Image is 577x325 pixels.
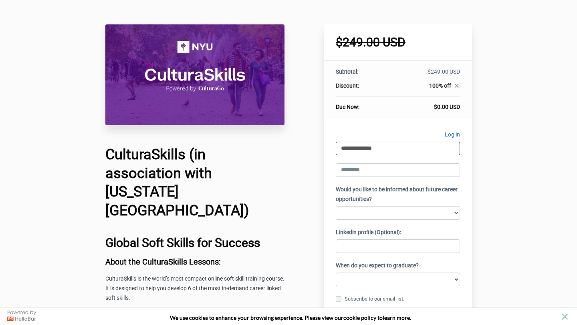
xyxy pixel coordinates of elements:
h1: CulturaSkills (in association with [US_STATE][GEOGRAPHIC_DATA]) [105,145,285,220]
h1: $249.00 USD [336,36,460,48]
span: $0.00 USD [434,104,460,110]
label: Subscribe to our email list. [336,295,404,303]
i: close [453,82,460,89]
strong: to [377,314,383,321]
span: We use cookies to enhance your browsing experience. Please view our [170,314,343,321]
th: Discount: [336,82,388,97]
b: Global Soft Skills for Success [105,236,260,250]
label: When do you expect to graduate? [336,261,419,271]
label: Would you like to be informed about future career opportunities? [336,185,460,204]
span: CulturaSkills is the world’s most compact online soft skill training course. It is designed to he... [105,275,284,301]
a: close [451,82,460,91]
th: Due Now: [336,97,388,111]
label: Linkedin profile (Optional): [336,228,401,237]
img: 31710be-8b5f-527-66b4-0ce37cce11c4_CulturaSkills_NYU_Course_Header_Image.png [105,24,285,125]
h3: About the CulturaSkills Lessons: [105,257,285,266]
a: cookie policy [343,314,376,321]
input: Subscribe to our email list. [336,296,341,302]
a: Log in [445,130,460,142]
button: close [560,312,570,322]
span: learn more. [383,314,411,321]
span: 100% off [429,82,451,89]
td: $249.00 USD [388,68,460,82]
span: Subtotal: [336,68,358,75]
